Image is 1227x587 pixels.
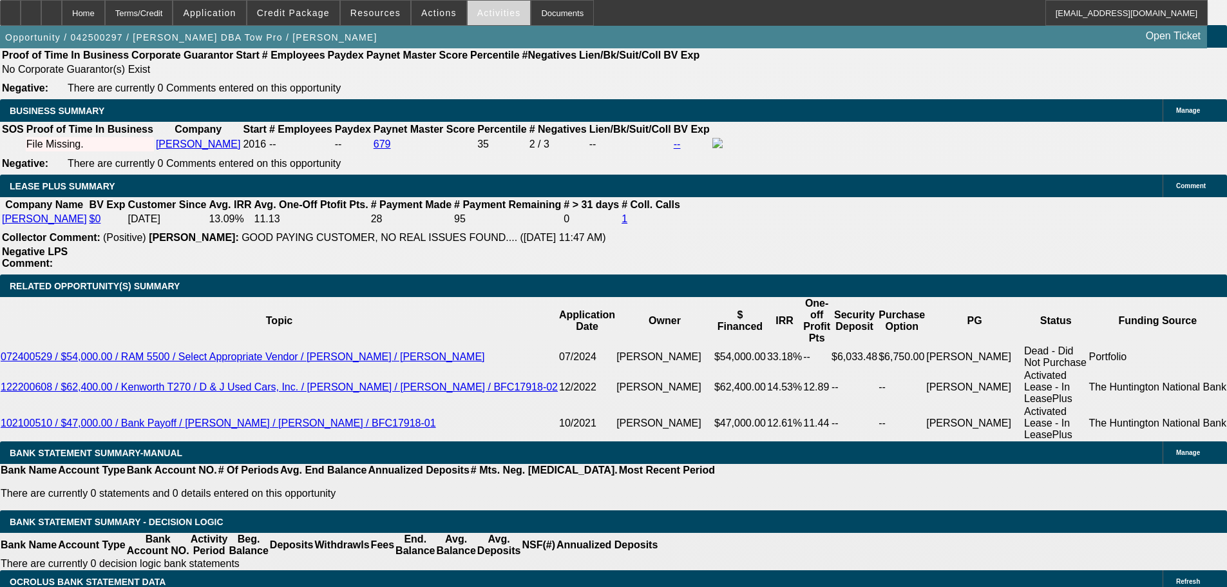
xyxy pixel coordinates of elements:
[766,405,803,441] td: 12.61%
[10,448,182,458] span: BANK STATEMENT SUMMARY-MANUAL
[421,8,457,18] span: Actions
[616,345,714,369] td: [PERSON_NAME]
[435,533,476,557] th: Avg. Balance
[328,50,364,61] b: Paydex
[269,533,314,557] th: Deposits
[131,50,233,61] b: Corporate Guarantor
[926,345,1023,369] td: [PERSON_NAME]
[477,533,522,557] th: Avg. Deposits
[350,8,401,18] span: Resources
[190,533,229,557] th: Activity Period
[149,232,239,243] b: [PERSON_NAME]:
[558,297,616,345] th: Application Date
[90,213,101,224] a: $0
[1176,449,1200,456] span: Manage
[370,533,395,557] th: Fees
[183,8,236,18] span: Application
[1,123,24,136] th: SOS
[2,232,100,243] b: Collector Comment:
[2,213,87,224] a: [PERSON_NAME]
[766,345,803,369] td: 33.18%
[1,381,558,392] a: 122200608 / $62,400.00 / Kenworth T270 / D & J Used Cars, Inc. / [PERSON_NAME] / [PERSON_NAME] / ...
[521,533,556,557] th: NSF(#)
[242,137,267,151] td: 2016
[622,213,627,224] a: 1
[878,297,926,345] th: Purchase Option
[1176,182,1206,189] span: Comment
[714,405,766,441] td: $47,000.00
[454,199,561,210] b: # Payment Remaining
[1176,578,1200,585] span: Refresh
[156,139,241,149] a: [PERSON_NAME]
[712,138,723,148] img: facebook-icon.png
[477,124,526,135] b: Percentile
[616,405,714,441] td: [PERSON_NAME]
[374,124,475,135] b: Paynet Master Score
[556,533,658,557] th: Annualized Deposits
[269,139,276,149] span: --
[254,199,368,210] b: Avg. One-Off Ptofit Pts.
[10,106,104,116] span: BUSINESS SUMMARY
[1,351,485,362] a: 072400529 / $54,000.00 / RAM 5500 / Select Appropriate Vendor / [PERSON_NAME] / [PERSON_NAME]
[395,533,435,557] th: End. Balance
[1089,345,1227,369] td: Portfolio
[926,405,1023,441] td: [PERSON_NAME]
[57,464,126,477] th: Account Type
[218,464,280,477] th: # Of Periods
[247,1,339,25] button: Credit Package
[878,345,926,369] td: $6,750.00
[1023,405,1089,441] td: Activated Lease - In LeasePlus
[236,50,259,61] b: Start
[803,345,831,369] td: --
[254,213,369,226] td: 11.13
[831,405,878,441] td: --
[90,199,126,210] b: BV Exp
[314,533,370,557] th: Withdrawls
[803,369,831,405] td: 12.89
[477,8,521,18] span: Activities
[470,50,519,61] b: Percentile
[103,232,146,243] span: (Positive)
[470,464,618,477] th: # Mts. Neg. [MEDICAL_DATA].
[10,281,180,291] span: RELATED OPPORTUNITY(S) SUMMARY
[2,246,68,269] b: Negative LPS Comment:
[1,418,436,428] a: 102100510 / $47,000.00 / Bank Payoff / [PERSON_NAME] / [PERSON_NAME] / BFC17918-01
[371,199,452,210] b: # Payment Made
[209,199,251,210] b: Avg. IRR
[68,158,341,169] span: There are currently 0 Comments entered on this opportunity
[529,124,587,135] b: # Negatives
[280,464,368,477] th: Avg. End Balance
[1,49,129,62] th: Proof of Time In Business
[1089,405,1227,441] td: The Huntington National Bank
[529,139,587,150] div: 2 / 3
[412,1,466,25] button: Actions
[366,50,468,61] b: Paynet Master Score
[558,405,616,441] td: 10/2021
[228,533,269,557] th: Beg. Balance
[242,232,605,243] span: GOOD PAYING CUSTOMER, NO REAL ISSUES FOUND.... ([DATE] 11:47 AM)
[831,345,878,369] td: $6,033.48
[126,464,218,477] th: Bank Account NO.
[1089,369,1227,405] td: The Huntington National Bank
[1089,297,1227,345] th: Funding Source
[714,297,766,345] th: $ Financed
[589,124,671,135] b: Lien/Bk/Suit/Coll
[878,405,926,441] td: --
[878,369,926,405] td: --
[1176,107,1200,114] span: Manage
[10,181,115,191] span: LEASE PLUS SUMMARY
[257,8,330,18] span: Credit Package
[10,577,166,587] span: OCROLUS BANK STATEMENT DATA
[714,369,766,405] td: $62,400.00
[269,124,332,135] b: # Employees
[558,345,616,369] td: 07/2024
[579,50,661,61] b: Lien/Bk/Suit/Coll
[558,369,616,405] td: 12/2022
[335,124,371,135] b: Paydex
[5,199,83,210] b: Company Name
[57,533,126,557] th: Account Type
[674,139,681,149] a: --
[128,213,207,226] td: [DATE]
[262,50,325,61] b: # Employees
[622,199,680,210] b: # Coll. Calls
